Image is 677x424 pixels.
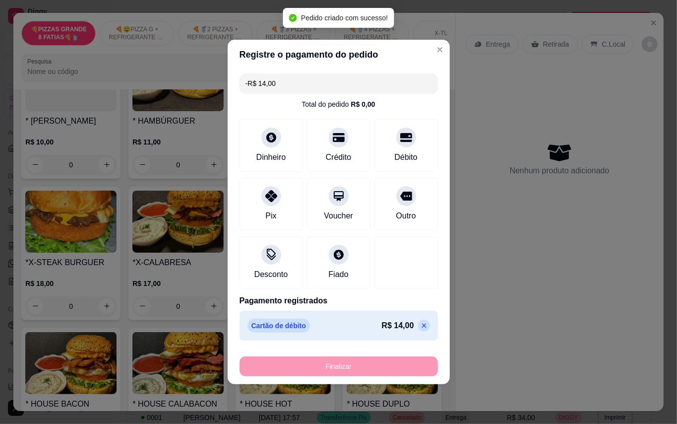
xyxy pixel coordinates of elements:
div: Voucher [324,210,353,222]
div: Outro [396,210,416,222]
div: Débito [394,151,417,163]
p: R$ 14,00 [382,320,414,332]
div: Fiado [328,269,348,281]
span: Pedido criado com sucesso! [301,14,388,22]
div: Pix [265,210,276,222]
p: Cartão de débito [247,319,310,333]
input: Ex.: hambúrguer de cordeiro [246,73,432,93]
p: Pagamento registrados [240,295,438,307]
div: Desconto [254,269,288,281]
div: Dinheiro [256,151,286,163]
button: Close [432,42,448,58]
header: Registre o pagamento do pedido [228,40,450,70]
div: Crédito [326,151,352,163]
div: Total do pedido [302,99,375,109]
div: R$ 0,00 [351,99,375,109]
span: check-circle [289,14,297,22]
